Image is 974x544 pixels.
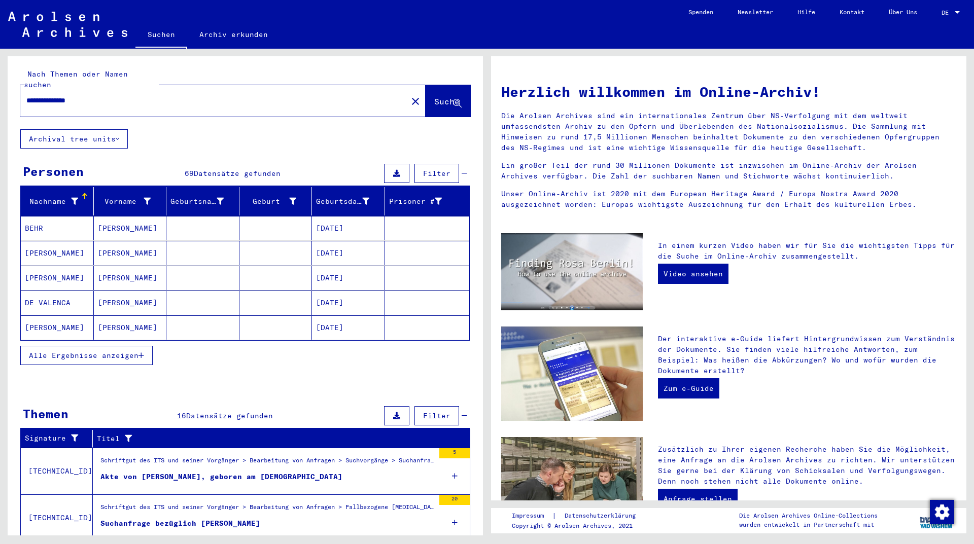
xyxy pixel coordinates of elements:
mat-header-cell: Geburtsdatum [312,187,385,215]
mat-header-cell: Geburtsname [166,187,239,215]
span: DE [942,9,953,16]
mat-cell: [DATE] [312,216,385,240]
div: Vorname [98,193,166,209]
img: video.jpg [501,233,643,310]
div: Signature [25,433,80,444]
span: Datensätze gefunden [194,169,281,178]
div: | [512,511,648,521]
button: Alle Ergebnisse anzeigen [20,346,153,365]
img: inquiries.jpg [501,437,643,531]
span: 16 [177,411,186,420]
mat-cell: [PERSON_NAME] [94,291,167,315]
button: Archival tree units [20,129,128,149]
mat-cell: [DATE] [312,291,385,315]
mat-cell: [DATE] [312,241,385,265]
mat-icon: close [409,95,422,107]
p: In einem kurzen Video haben wir für Sie die wichtigsten Tipps für die Suche im Online-Archiv zusa... [658,240,956,262]
div: Signature [25,430,92,447]
div: Schriftgut des ITS und seiner Vorgänger > Bearbeitung von Anfragen > Fallbezogene [MEDICAL_DATA] ... [100,502,434,517]
mat-cell: [PERSON_NAME] [94,315,167,340]
h1: Herzlich willkommen im Online-Archiv! [501,81,956,102]
a: Anfrage stellen [658,489,738,509]
span: 69 [185,169,194,178]
p: Unser Online-Archiv ist 2020 mit dem European Heritage Award / Europa Nostra Award 2020 ausgezeic... [501,189,956,210]
td: [TECHNICAL_ID] [21,448,93,494]
p: Copyright © Arolsen Archives, 2021 [512,521,648,530]
mat-cell: [PERSON_NAME] [21,315,94,340]
a: Archiv erkunden [187,22,280,47]
img: eguide.jpg [501,327,643,421]
div: Themen [23,405,68,423]
a: Impressum [512,511,552,521]
mat-cell: BEHR [21,216,94,240]
span: Filter [423,169,450,178]
div: Geburt‏ [243,196,297,207]
div: Suchanfrage bezüglich [PERSON_NAME] [100,518,260,529]
td: [TECHNICAL_ID] [21,494,93,541]
span: Alle Ergebnisse anzeigen [29,351,138,360]
div: 5 [439,448,470,458]
mat-header-cell: Prisoner # [385,187,470,215]
div: 20 [439,495,470,505]
mat-header-cell: Nachname [21,187,94,215]
div: Prisoner # [389,196,442,207]
div: Vorname [98,196,151,207]
div: Personen [23,162,84,180]
div: Geburtsdatum [316,193,385,209]
div: Prisoner # [389,193,458,209]
mat-cell: [PERSON_NAME] [94,266,167,290]
div: Schriftgut des ITS und seiner Vorgänger > Bearbeitung von Anfragen > Suchvorgänge > Suchanfragen ... [100,456,434,470]
div: Akte von [PERSON_NAME], geboren am [DEMOGRAPHIC_DATA] [100,472,342,482]
p: Die Arolsen Archives sind ein internationales Zentrum über NS-Verfolgung mit dem weltweit umfasse... [501,111,956,153]
mat-header-cell: Vorname [94,187,167,215]
mat-cell: DE VALENCA [21,291,94,315]
span: Datensätze gefunden [186,411,273,420]
p: Der interaktive e-Guide liefert Hintergrundwissen zum Verständnis der Dokumente. Sie finden viele... [658,334,956,376]
div: Geburtsname [170,196,224,207]
div: Titel [97,433,445,444]
a: Zum e-Guide [658,378,719,398]
p: Ein großer Teil der rund 30 Millionen Dokumente ist inzwischen im Online-Archiv der Arolsen Archi... [501,160,956,182]
img: Zustimmung ändern [930,500,954,524]
a: Suchen [135,22,187,49]
div: Nachname [25,193,93,209]
mat-cell: [PERSON_NAME] [94,241,167,265]
p: Die Arolsen Archives Online-Collections [739,511,878,520]
div: Geburt‏ [243,193,312,209]
mat-header-cell: Geburt‏ [239,187,312,215]
button: Filter [414,406,459,425]
button: Suche [426,85,470,117]
span: Suche [434,96,460,106]
p: Zusätzlich zu Ihrer eigenen Recherche haben Sie die Möglichkeit, eine Anfrage an die Arolsen Arch... [658,444,956,487]
button: Clear [405,91,426,111]
mat-cell: [PERSON_NAME] [21,241,94,265]
button: Filter [414,164,459,183]
mat-cell: [PERSON_NAME] [94,216,167,240]
img: Arolsen_neg.svg [8,12,127,37]
span: Filter [423,411,450,420]
div: Zustimmung ändern [929,499,954,524]
div: Geburtsdatum [316,196,369,207]
div: Titel [97,430,458,447]
p: wurden entwickelt in Partnerschaft mit [739,520,878,529]
mat-cell: [DATE] [312,315,385,340]
img: yv_logo.png [918,507,956,533]
a: Datenschutzerklärung [556,511,648,521]
div: Nachname [25,196,78,207]
mat-cell: [PERSON_NAME] [21,266,94,290]
div: Geburtsname [170,193,239,209]
mat-label: Nach Themen oder Namen suchen [24,69,128,89]
mat-cell: [DATE] [312,266,385,290]
a: Video ansehen [658,264,728,284]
